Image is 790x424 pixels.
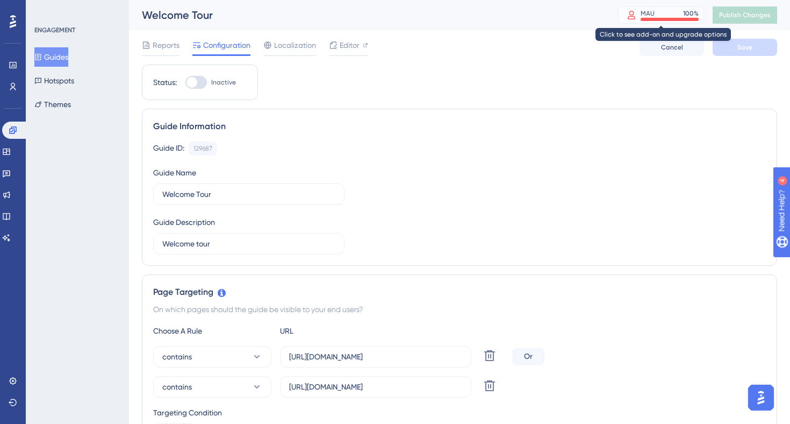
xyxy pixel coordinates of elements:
input: yourwebsite.com/path [289,381,462,393]
div: Welcome Tour [142,8,591,23]
span: contains [162,350,192,363]
button: contains [153,376,271,398]
div: URL [280,324,398,337]
span: Save [737,43,752,52]
span: Configuration [203,39,250,52]
button: Themes [34,95,71,114]
div: Guide Information [153,120,766,133]
div: Or [512,348,544,365]
button: Guides [34,47,68,67]
div: Choose A Rule [153,324,271,337]
div: Targeting Condition [153,406,766,419]
span: Reports [153,39,179,52]
div: 100 % [683,9,699,18]
div: 4 [75,5,78,14]
button: Hotspots [34,71,74,90]
div: 129687 [193,144,212,153]
iframe: UserGuiding AI Assistant Launcher [745,381,777,414]
span: Cancel [661,43,683,52]
span: Localization [274,39,316,52]
div: Guide Name [153,166,196,179]
div: On which pages should the guide be visible to your end users? [153,303,766,316]
div: Guide Description [153,216,215,229]
div: MAU [641,9,655,18]
input: Type your Guide’s Description here [162,238,335,250]
div: Guide ID: [153,142,184,156]
span: Inactive [211,78,236,87]
button: Cancel [640,39,704,56]
span: Publish Changes [719,11,771,19]
span: Need Help? [25,3,67,16]
input: Type your Guide’s Name here [162,188,335,200]
button: Publish Changes [713,6,777,24]
input: yourwebsite.com/path [289,351,462,363]
span: contains [162,380,192,393]
div: Page Targeting [153,286,766,299]
div: Status: [153,76,177,89]
button: contains [153,346,271,368]
span: Editor [340,39,360,52]
div: ENGAGEMENT [34,26,75,34]
button: Save [713,39,777,56]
